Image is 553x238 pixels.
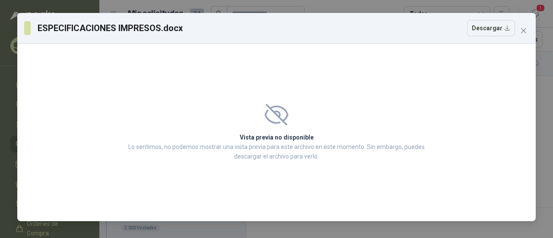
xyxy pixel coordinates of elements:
[520,27,527,34] span: close
[467,20,515,36] button: Descargar
[126,142,427,161] p: Lo sentimos, no podemos mostrar una vista previa para este archivo en este momento. Sin embargo, ...
[517,24,531,38] button: Close
[38,22,183,35] h3: ESPECIFICACIONES IMPRESOS.docx
[126,133,427,142] h2: Vista previa no disponible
